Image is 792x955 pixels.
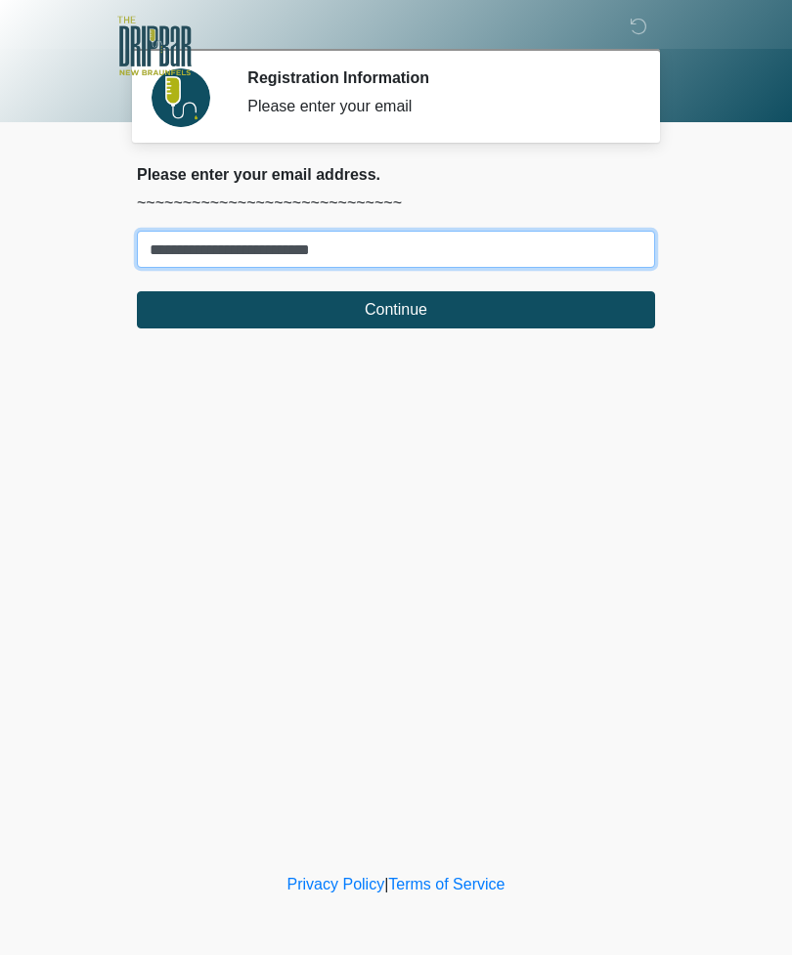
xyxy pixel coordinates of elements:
div: Please enter your email [247,95,626,118]
img: The DRIPBaR - New Braunfels Logo [117,15,192,78]
h2: Please enter your email address. [137,165,655,184]
img: Agent Avatar [152,68,210,127]
a: Terms of Service [388,876,505,892]
p: ~~~~~~~~~~~~~~~~~~~~~~~~~~~~~ [137,192,655,215]
a: Privacy Policy [287,876,385,892]
button: Continue [137,291,655,328]
a: | [384,876,388,892]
